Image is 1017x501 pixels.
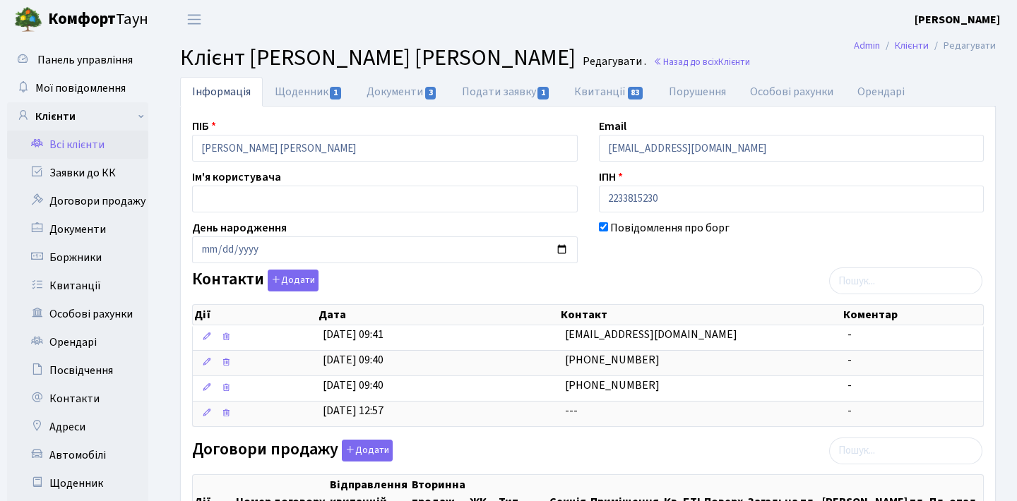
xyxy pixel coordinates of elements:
a: Інформація [180,77,263,107]
li: Редагувати [929,38,996,54]
span: [DATE] 12:57 [323,403,383,418]
span: Панель управління [37,52,133,68]
span: [DATE] 09:40 [323,352,383,368]
nav: breadcrumb [833,31,1017,61]
a: Порушення [657,77,738,107]
a: Контакти [7,385,148,413]
span: Мої повідомлення [35,80,126,96]
b: [PERSON_NAME] [915,12,1000,28]
span: 3 [425,87,436,99]
a: Особові рахунки [738,77,845,107]
a: Клієнти [7,102,148,131]
a: Додати [264,267,319,292]
span: --- [565,403,578,418]
a: Автомобілі [7,441,148,469]
input: Пошук... [829,437,982,464]
span: - [847,403,852,418]
label: ПІБ [192,118,216,135]
th: Дії [193,305,317,325]
a: Орендарі [845,77,917,107]
a: Щоденник [7,469,148,497]
input: Пошук... [829,267,982,294]
a: Заявки до КК [7,159,148,187]
a: Документи [7,215,148,243]
a: Договори продажу [7,187,148,215]
img: logo.png [14,6,42,34]
button: Контакти [268,270,319,291]
button: Договори продажу [342,440,393,461]
a: Квитанції [7,272,148,300]
a: Боржники [7,243,148,272]
a: Всі клієнти [7,131,148,159]
th: Коментар [842,305,983,325]
a: Клієнти [895,38,929,53]
a: Щоденник [263,77,355,107]
th: Дата [317,305,559,325]
span: Таун [48,8,148,32]
label: Контакти [192,270,319,291]
a: Мої повідомлення [7,74,148,102]
span: Клієнт [PERSON_NAME] [PERSON_NAME] [180,42,576,74]
b: Комфорт [48,8,116,30]
a: Квитанції [562,77,656,107]
label: День народження [192,219,287,236]
span: [PHONE_NUMBER] [565,378,660,393]
a: Панель управління [7,46,148,74]
a: Додати [338,437,393,461]
a: Назад до всіхКлієнти [653,55,750,68]
span: - [847,378,852,393]
span: - [847,352,852,368]
a: Подати заявку [450,77,562,107]
th: Контакт [559,305,842,325]
label: Повідомлення про борг [610,219,730,236]
span: 83 [628,87,643,99]
button: Переключити навігацію [177,8,212,31]
label: ІПН [599,169,623,186]
a: Посвідчення [7,356,148,385]
span: - [847,327,852,342]
small: Редагувати . [580,55,646,68]
label: Ім'я користувача [192,169,281,186]
span: [PHONE_NUMBER] [565,352,660,368]
span: [EMAIL_ADDRESS][DOMAIN_NAME] [565,327,737,342]
span: 1 [537,87,549,99]
a: Документи [355,77,449,107]
a: Особові рахунки [7,300,148,328]
span: [DATE] 09:41 [323,327,383,342]
a: Орендарі [7,328,148,356]
span: [DATE] 09:40 [323,378,383,393]
a: Admin [854,38,880,53]
label: Email [599,118,626,135]
span: Клієнти [718,55,750,68]
a: Адреси [7,413,148,441]
label: Договори продажу [192,440,393,461]
span: 1 [330,87,341,99]
a: [PERSON_NAME] [915,11,1000,28]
